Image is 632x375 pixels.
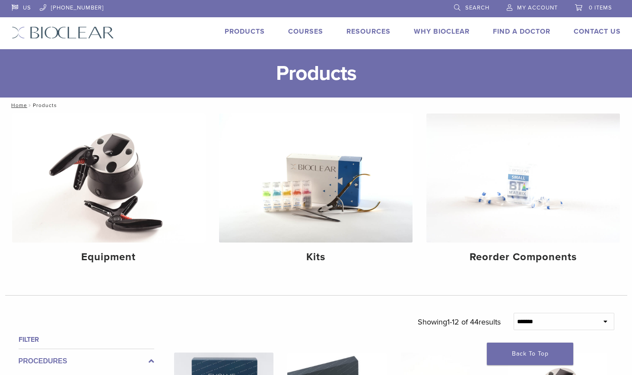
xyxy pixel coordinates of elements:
img: Equipment [12,113,206,243]
nav: Products [5,98,627,113]
h4: Reorder Components [433,249,613,265]
a: Products [225,27,265,36]
h4: Filter [19,334,154,345]
a: Equipment [12,113,206,271]
a: Resources [346,27,391,36]
label: Procedures [19,356,154,366]
img: Kits [219,113,413,243]
a: Contact Us [574,27,621,36]
span: 1-12 of 44 [447,317,479,327]
img: Reorder Components [426,113,620,243]
a: Why Bioclear [414,27,470,36]
a: Reorder Components [426,113,620,271]
a: Find A Doctor [493,27,550,36]
a: Courses [288,27,323,36]
span: Search [465,4,489,11]
img: Bioclear [12,26,114,39]
p: Showing results [418,313,501,331]
span: My Account [517,4,558,11]
h4: Kits [226,249,406,265]
a: Home [9,102,27,108]
a: Kits [219,113,413,271]
span: / [27,103,33,107]
a: Back To Top [487,343,573,365]
span: 0 items [589,4,612,11]
h4: Equipment [19,249,199,265]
